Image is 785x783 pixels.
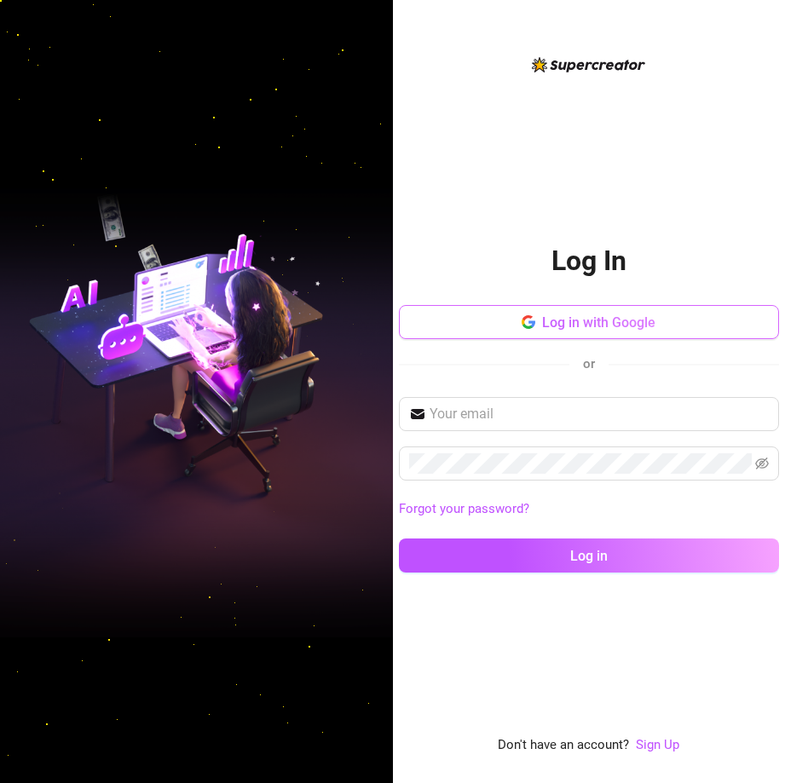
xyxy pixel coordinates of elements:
[636,735,679,756] a: Sign Up
[755,457,769,470] span: eye-invisible
[399,499,779,520] a: Forgot your password?
[542,314,655,331] span: Log in with Google
[498,735,629,756] span: Don't have an account?
[532,57,645,72] img: logo-BBDzfeDw.svg
[430,404,769,424] input: Your email
[399,501,529,516] a: Forgot your password?
[570,548,608,564] span: Log in
[636,737,679,752] a: Sign Up
[551,244,626,279] h2: Log In
[583,356,595,371] span: or
[399,305,779,339] button: Log in with Google
[399,538,779,573] button: Log in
